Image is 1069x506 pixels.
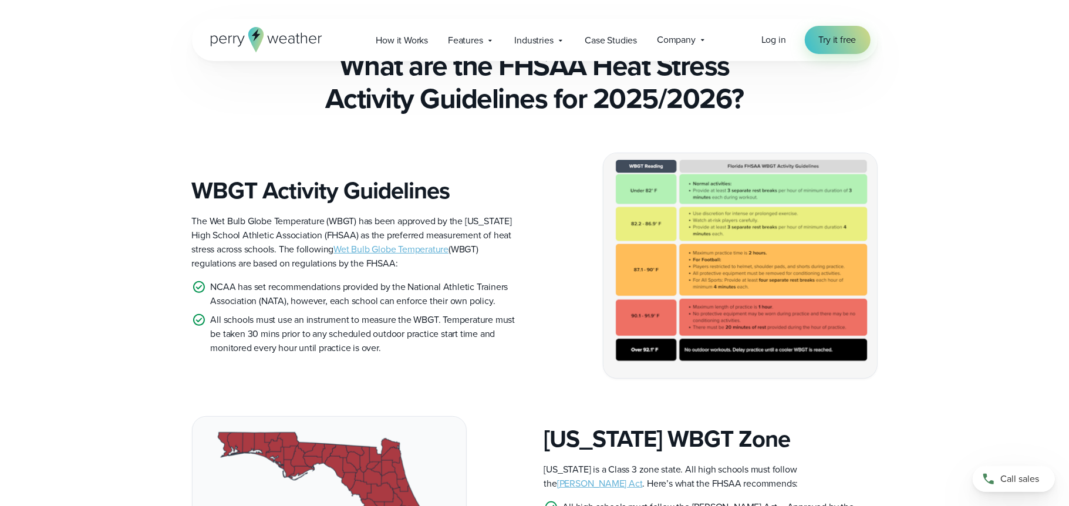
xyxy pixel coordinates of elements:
[211,313,525,355] p: All schools must use an instrument to measure the WBGT. Temperature must be taken 30 mins prior t...
[366,28,439,52] a: How it Works
[192,177,525,205] h3: WBGT Activity Guidelines
[761,33,786,47] a: Log in
[557,477,643,490] a: [PERSON_NAME] Act
[575,28,648,52] a: Case Studies
[1000,472,1039,486] span: Call sales
[657,33,696,47] span: Company
[211,280,525,308] p: NCAA has set recommendations provided by the National Athletic Trainers Association (NATA), howev...
[761,33,786,46] span: Log in
[603,153,877,378] img: Florida FHSAA WBGT Guidelines
[973,466,1055,492] a: Call sales
[544,425,878,453] h3: [US_STATE] WBGT Zone
[192,49,878,115] h2: What are the FHSAA Heat Stress Activity Guidelines for 2025/2026?
[819,33,856,47] span: Try it free
[192,214,525,271] p: The Wet Bulb Globe Temperature (WBGT) has been approved by the [US_STATE] High School Athletic As...
[805,26,871,54] a: Try it free
[585,33,638,48] span: Case Studies
[333,242,448,256] a: Wet Bulb Globe Temperature
[448,33,483,48] span: Features
[515,33,554,48] span: Industries
[544,463,878,491] p: [US_STATE] is a Class 3 zone state. All high schools must follow the . Here’s what the FHSAA reco...
[376,33,429,48] span: How it Works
